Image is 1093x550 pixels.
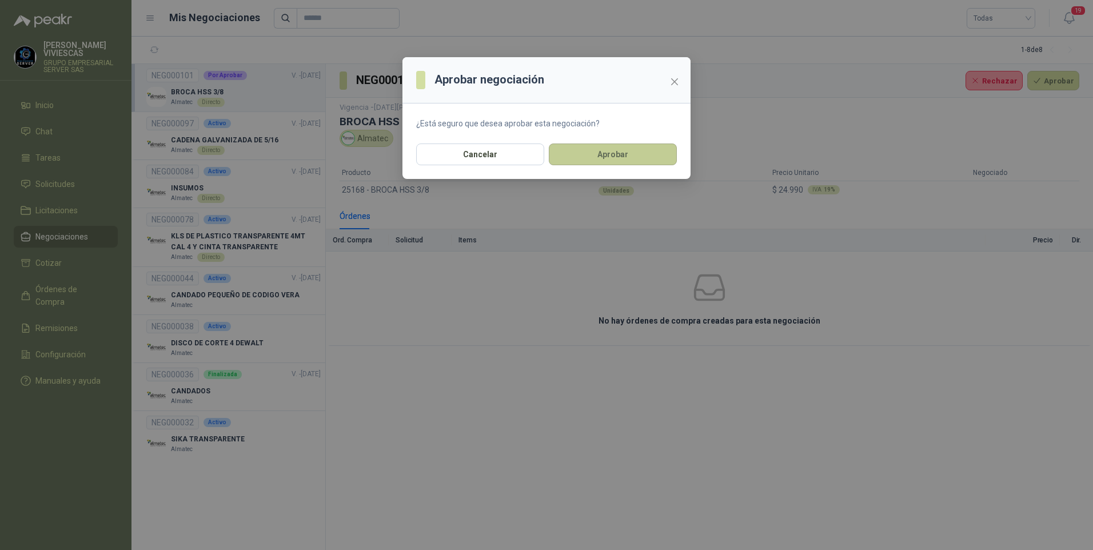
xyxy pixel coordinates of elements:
button: Close [665,73,684,91]
button: Cancelar [416,144,544,165]
h3: Aprobar negociación [434,71,544,89]
span: close [670,77,679,86]
section: ¿Está seguro que desea aprobar esta negociación? [402,103,691,144]
button: Aprobar [549,144,677,165]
